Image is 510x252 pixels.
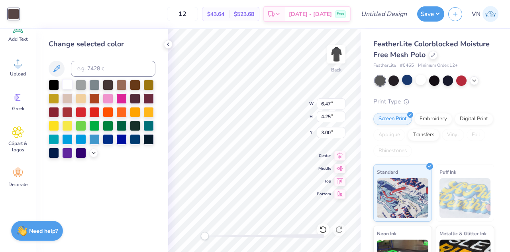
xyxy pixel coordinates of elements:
button: Save [417,6,444,22]
div: Foil [467,129,485,141]
span: Minimum Order: 12 + [418,62,458,69]
strong: Need help? [29,227,58,235]
input: – – [167,7,198,21]
span: Greek [12,105,24,112]
div: Change selected color [49,39,155,50]
span: Top [317,178,331,185]
img: Vivian Nguyen [483,6,498,22]
span: Free [337,11,344,17]
span: # 0465 [400,62,414,69]
div: Digital Print [455,113,493,125]
span: Metallic & Glitter Ink [439,229,486,238]
input: Untitled Design [355,6,413,22]
span: Add Text [8,36,27,42]
a: VN [468,6,502,22]
span: VN [472,10,481,19]
div: Screen Print [373,113,412,125]
div: Back [331,66,341,73]
span: FeatherLite Colorblocked Moisture Free Mesh Polo [373,39,490,60]
div: Rhinestones [373,145,412,157]
span: Standard [377,168,398,176]
span: Upload [10,71,26,77]
span: Decorate [8,181,27,188]
span: Middle [317,165,331,172]
div: Applique [373,129,405,141]
span: $43.64 [207,10,224,18]
input: e.g. 7428 c [71,61,155,77]
div: Vinyl [442,129,464,141]
div: Transfers [408,129,439,141]
div: Embroidery [414,113,452,125]
img: Back [328,46,344,62]
div: Accessibility label [201,232,209,240]
span: Puff Ink [439,168,456,176]
span: Center [317,153,331,159]
img: Puff Ink [439,178,491,218]
span: Bottom [317,191,331,197]
span: Neon Ink [377,229,396,238]
span: Clipart & logos [5,140,31,153]
img: Standard [377,178,428,218]
span: [DATE] - [DATE] [289,10,332,18]
div: Print Type [373,97,494,106]
span: $523.68 [234,10,254,18]
span: FeatherLite [373,62,396,69]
